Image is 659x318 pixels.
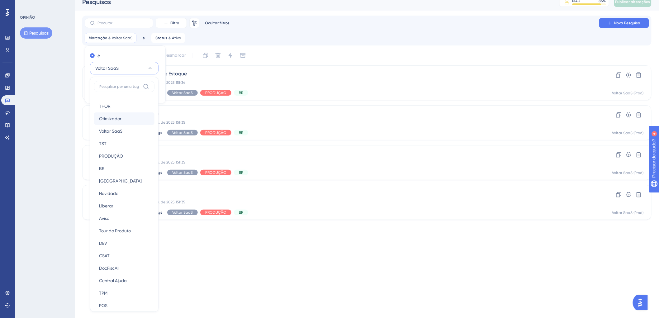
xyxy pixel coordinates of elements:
button: Tour do Produto [94,225,154,237]
button: [GEOGRAPHIC_DATA] [94,175,154,187]
font: Ocultar filtros [205,21,230,25]
font: OPINIÃO [20,15,35,20]
font: Voltar SaaS (Prod) [612,91,644,95]
iframe: Iniciador do Assistente de IA do UserGuiding [633,293,652,312]
font: CSAT [99,253,110,258]
font: PRODUÇÃO [99,154,123,159]
button: Filtro [156,18,187,28]
button: TPM [94,287,154,299]
font: Voltar SaaS (Prod) [612,131,644,135]
button: POS [94,299,154,312]
button: BR [94,162,154,175]
font: Pesquisas [29,31,49,36]
font: 4 [58,4,60,7]
button: CSAT [94,249,154,262]
font: Voltar SaaS [112,36,132,40]
input: Procurar [97,21,148,25]
font: [GEOGRAPHIC_DATA] [99,178,142,183]
font: Voltar SaaS [172,210,193,215]
font: Precisar de ajuda? [15,3,54,7]
font: Central Ajuda [99,278,127,283]
font: Aviso [99,216,109,221]
font: Voltar SaaS (Prod) [612,211,644,215]
font: PRODUÇÃO [205,210,226,215]
font: Otimizador [99,116,121,121]
button: Ocultar filtros [202,18,233,28]
font: é [108,36,111,40]
font: BR [239,91,243,95]
font: Voltar SaaS [172,170,193,175]
font: Voltar SaaS [99,129,122,134]
font: POS [99,303,107,308]
button: Nova Pesquisa [599,18,649,28]
button: DocFiscAll [94,262,154,274]
button: Pesquisas [20,27,52,39]
font: Liberar [99,203,113,208]
font: Status [155,36,167,40]
button: Otimizador [94,112,154,125]
input: Pesquisar por uma tag [99,84,140,89]
font: Tour do Produto [99,228,131,233]
button: TST [94,137,154,150]
font: BR [99,166,105,171]
font: TST [99,141,107,146]
font: Voltar SaaS [172,131,193,135]
button: Voltar SaaS [90,62,159,74]
button: Liberar [94,200,154,212]
font: Filtro [170,21,179,25]
button: Novidade [94,187,154,200]
font: Voltar SaaS [95,66,119,71]
font: DocFiscAll [99,266,119,271]
button: PRODUÇÃO [94,150,154,162]
font: Nova Pesquisa [614,21,641,25]
button: Voltar SaaS [94,125,154,137]
font: Voltar SaaS [172,91,193,95]
button: DEV [94,237,154,249]
font: DEV [99,241,107,246]
font: é [168,36,171,40]
button: Aviso [94,212,154,225]
font: TPM [99,291,107,296]
font: é [97,53,100,58]
font: Ativo [172,36,181,40]
button: Central Ajuda [94,274,154,287]
font: Marcação [89,36,107,40]
font: PRODUÇÃO [205,131,226,135]
font: Desmarcar [164,53,186,58]
font: PRODUÇÃO [205,91,226,95]
font: BR [239,131,243,135]
button: Desmarcar [160,50,189,61]
font: THOR [99,104,111,109]
font: e [143,36,145,40]
button: e [139,33,149,43]
font: BR [239,210,243,215]
font: Voltar SaaS (Prod) [612,171,644,175]
font: Novidade [99,191,118,196]
font: BR [239,170,243,175]
font: PRODUÇÃO [205,170,226,175]
button: THOR [94,100,154,112]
